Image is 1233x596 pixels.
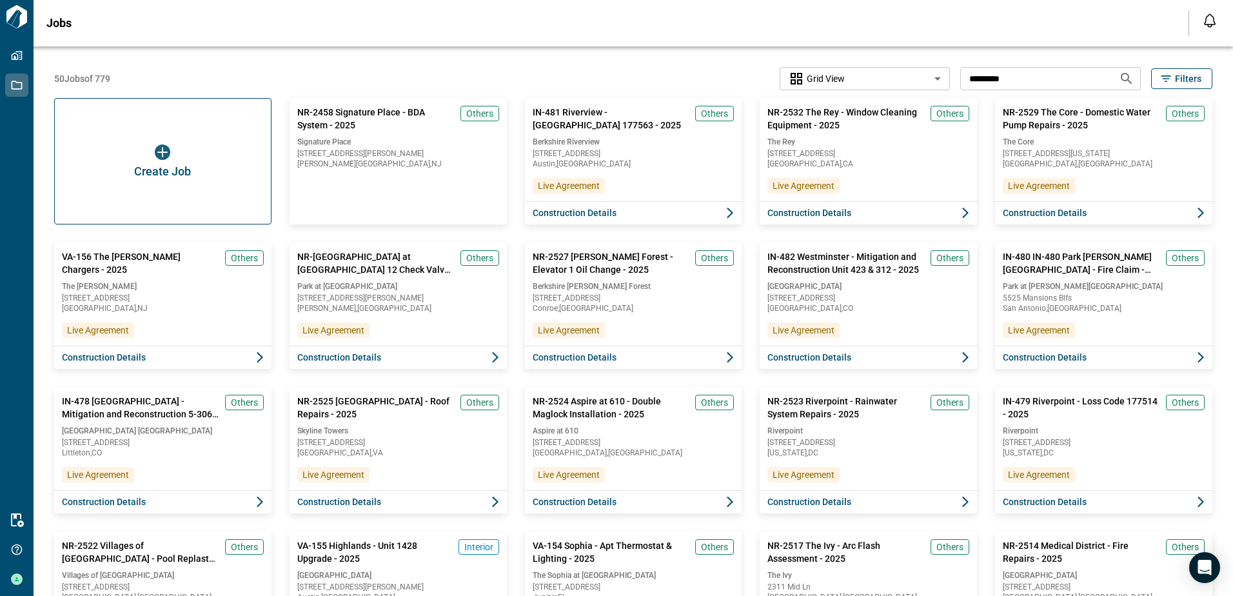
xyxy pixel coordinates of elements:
span: Live Agreement [1008,324,1070,337]
span: Others [701,396,728,409]
span: Riverpoint [767,426,969,436]
span: Construction Details [767,495,851,508]
span: Live Agreement [538,179,600,192]
span: Live Agreement [302,468,364,481]
span: Live Agreement [773,324,834,337]
span: NR-2527 [PERSON_NAME] Forest - Elevator 1 Oil Change - 2025 [533,250,691,276]
span: Live Agreement [302,324,364,337]
button: Search jobs [1114,66,1139,92]
span: [GEOGRAPHIC_DATA] [1003,570,1205,581]
span: Live Agreement [1008,179,1070,192]
span: [GEOGRAPHIC_DATA] , [GEOGRAPHIC_DATA] [1003,160,1205,168]
span: Create Job [134,165,191,178]
span: IN-480 IN-480 Park [PERSON_NAME][GEOGRAPHIC_DATA] - Fire Claim - 2025 [1003,250,1161,276]
button: Construction Details [525,346,742,369]
span: Construction Details [1003,495,1087,508]
span: IN-482 Westminster - Mitigation and Reconstruction Unit 423 & 312 - 2025 [767,250,925,276]
span: Filters [1175,72,1201,85]
span: [GEOGRAPHIC_DATA] , NJ [62,304,264,312]
span: [STREET_ADDRESS] [533,583,735,591]
span: Littleton , CO [62,449,264,457]
span: Construction Details [1003,351,1087,364]
span: The Core [1003,137,1205,147]
span: Others [466,107,493,120]
span: Live Agreement [538,468,600,481]
span: [STREET_ADDRESS] [62,583,264,591]
span: Others [936,107,963,120]
span: Others [701,107,728,120]
span: [GEOGRAPHIC_DATA] , VA [297,449,499,457]
span: [STREET_ADDRESS] [533,294,735,302]
span: [STREET_ADDRESS] [297,439,499,446]
span: [US_STATE] , DC [767,449,969,457]
span: Construction Details [1003,206,1087,219]
span: Jobs [46,17,72,30]
span: [STREET_ADDRESS] [767,294,969,302]
span: The [PERSON_NAME] [62,281,264,292]
img: icon button [155,144,170,160]
span: [STREET_ADDRESS][US_STATE] [1003,150,1205,157]
span: 50 Jobs of 779 [54,72,110,85]
span: NR-[GEOGRAPHIC_DATA] at [GEOGRAPHIC_DATA] 12 Check Valves - 2025 [297,250,455,276]
span: NR-2522 Villages of [GEOGRAPHIC_DATA] - Pool Replaster and Repairs - 2025 [62,539,220,565]
span: Live Agreement [1008,468,1070,481]
button: Construction Details [995,201,1212,224]
button: Construction Details [525,201,742,224]
span: [STREET_ADDRESS][PERSON_NAME] [297,294,499,302]
div: Without label [780,66,950,92]
span: Park at [GEOGRAPHIC_DATA] [297,281,499,292]
span: [GEOGRAPHIC_DATA] , CA [767,160,969,168]
span: [US_STATE] , DC [1003,449,1205,457]
span: IN-481 Riverview - [GEOGRAPHIC_DATA] 177563 - 2025 [533,106,691,132]
span: [STREET_ADDRESS][PERSON_NAME] [297,150,499,157]
span: [STREET_ADDRESS] [1003,583,1205,591]
span: Live Agreement [538,324,600,337]
span: NR-2529 The Core - Domestic Water Pump Repairs - 2025 [1003,106,1161,132]
span: NR-2523 Riverpoint - Rainwater System Repairs - 2025 [767,395,925,421]
span: Others [701,541,728,553]
span: NR-2514 Medical District - Fire Repairs - 2025 [1003,539,1161,565]
span: [GEOGRAPHIC_DATA] , [GEOGRAPHIC_DATA] [533,449,735,457]
span: VA-156 The [PERSON_NAME] Chargers - 2025 [62,250,220,276]
span: Others [231,396,258,409]
span: NR-2517 The Ivy - Arc Flash Assessment - 2025 [767,539,925,565]
button: Construction Details [760,346,977,369]
span: Live Agreement [67,468,129,481]
span: Others [466,252,493,264]
span: [STREET_ADDRESS] [1003,439,1205,446]
span: NR-2525 [GEOGRAPHIC_DATA] - Roof Repairs - 2025 [297,395,455,421]
span: VA-155 Highlands - Unit 1428 Upgrade - 2025 [297,539,453,565]
span: Aspire at 610 [533,426,735,436]
span: Construction Details [767,351,851,364]
span: Construction Details [533,206,616,219]
span: Construction Details [62,351,146,364]
span: The Ivy [767,570,969,581]
span: Construction Details [62,495,146,508]
span: Others [1172,541,1199,553]
button: Construction Details [290,490,507,513]
span: San Antonio , [GEOGRAPHIC_DATA] [1003,304,1205,312]
button: Construction Details [290,346,507,369]
button: Filters [1151,68,1212,89]
span: NR-2524 Aspire at 610 - Double Maglock Installation - 2025 [533,395,691,421]
span: Signature Place [297,137,499,147]
span: Austin , [GEOGRAPHIC_DATA] [533,160,735,168]
span: [STREET_ADDRESS] [62,294,264,302]
span: 5525 Mansions Blfs [1003,294,1205,302]
span: [GEOGRAPHIC_DATA] [297,570,499,581]
span: Others [231,541,258,553]
span: Berkshire Riverview [533,137,735,147]
span: Others [936,541,963,553]
span: [GEOGRAPHIC_DATA] [GEOGRAPHIC_DATA] [62,426,264,436]
span: Construction Details [533,351,616,364]
span: Berkshire [PERSON_NAME] Forest [533,281,735,292]
span: Villages of [GEOGRAPHIC_DATA] [62,570,264,581]
span: Construction Details [767,206,851,219]
span: Others [231,252,258,264]
span: Live Agreement [773,179,834,192]
span: Others [936,252,963,264]
button: Construction Details [54,346,271,369]
span: Grid View [807,72,845,85]
span: IN-478 [GEOGRAPHIC_DATA] - Mitigation and Reconstruction 5-306 - 2025 [62,395,220,421]
div: Open Intercom Messenger [1189,552,1220,583]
